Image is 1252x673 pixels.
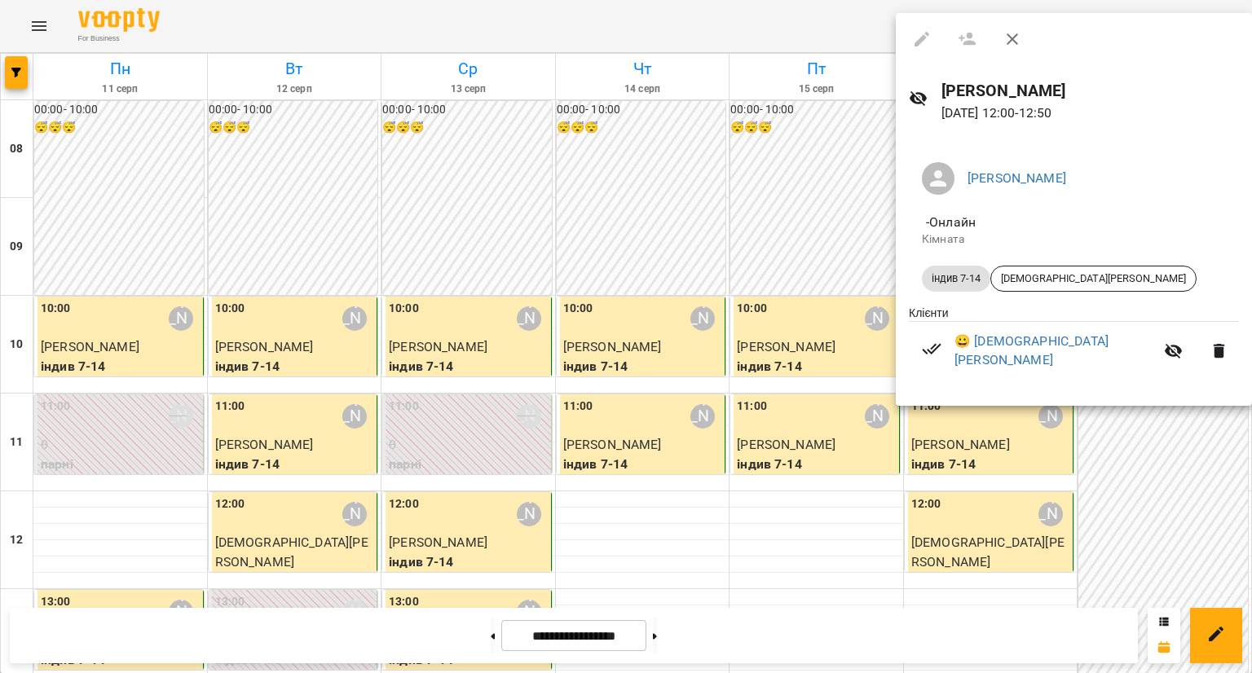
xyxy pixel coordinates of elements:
[954,332,1154,370] a: 😀 [DEMOGRAPHIC_DATA][PERSON_NAME]
[922,214,979,230] span: - Онлайн
[922,271,990,286] span: індив 7-14
[909,305,1239,386] ul: Клієнти
[941,103,1239,123] p: [DATE] 12:00 - 12:50
[922,339,941,358] svg: Візит сплачено
[941,78,1239,103] h6: [PERSON_NAME]
[922,231,1226,248] p: Кімната
[968,170,1066,186] a: [PERSON_NAME]
[991,271,1196,286] span: [DEMOGRAPHIC_DATA][PERSON_NAME]
[990,266,1197,292] div: [DEMOGRAPHIC_DATA][PERSON_NAME]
